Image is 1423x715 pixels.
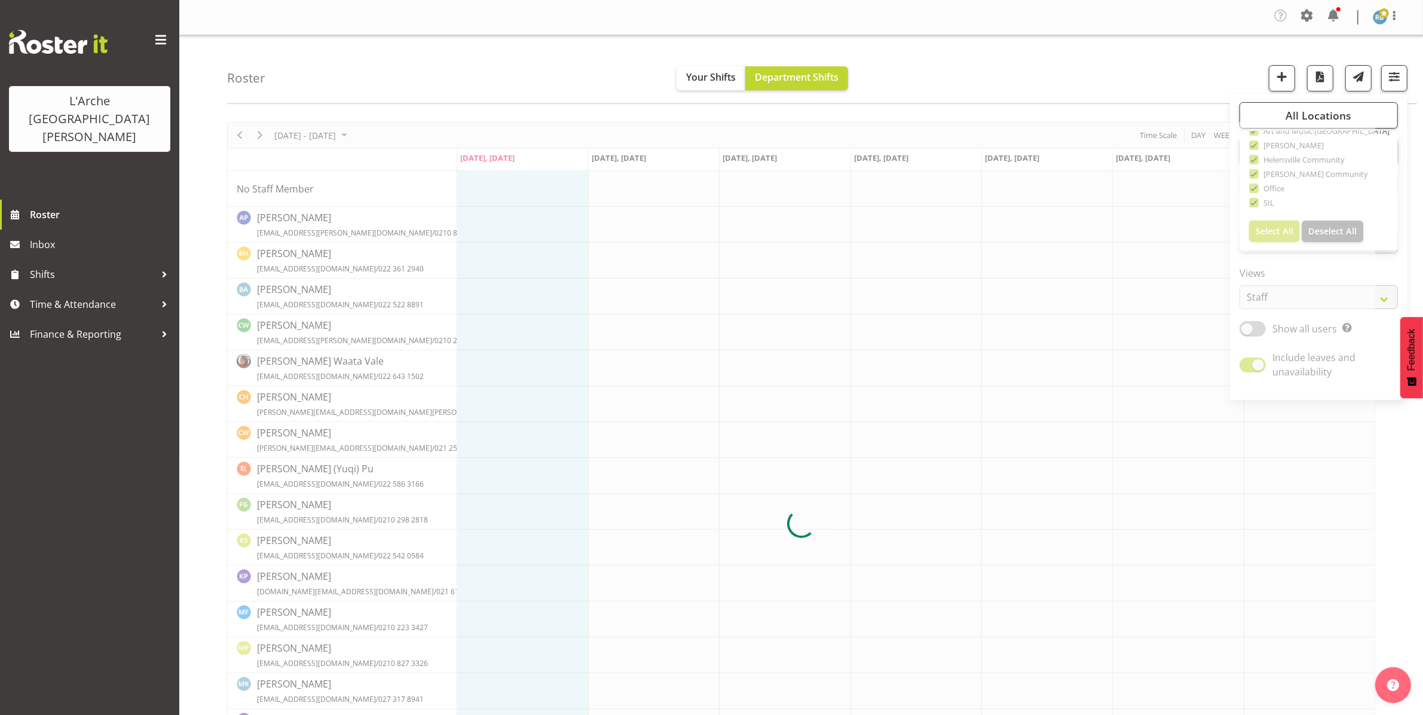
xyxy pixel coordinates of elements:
[30,206,173,224] span: Roster
[1240,102,1398,129] button: All Locations
[745,66,848,90] button: Department Shifts
[1387,679,1399,691] img: help-xxl-2.png
[30,236,173,253] span: Inbox
[1307,65,1333,91] button: Download a PDF of the roster according to the set date range.
[30,265,155,283] span: Shifts
[30,325,155,343] span: Finance & Reporting
[1373,10,1387,25] img: robin-buch3407.jpg
[9,30,108,54] img: Rosterit website logo
[227,71,265,85] h4: Roster
[1381,65,1407,91] button: Filter Shifts
[755,71,839,84] span: Department Shifts
[21,92,158,146] div: L'Arche [GEOGRAPHIC_DATA][PERSON_NAME]
[1269,65,1295,91] button: Add a new shift
[1345,65,1372,91] button: Send a list of all shifts for the selected filtered period to all rostered employees.
[1400,317,1423,398] button: Feedback - Show survey
[1406,329,1417,371] span: Feedback
[686,71,736,84] span: Your Shifts
[30,295,155,313] span: Time & Attendance
[677,66,745,90] button: Your Shifts
[1286,108,1351,123] span: All Locations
